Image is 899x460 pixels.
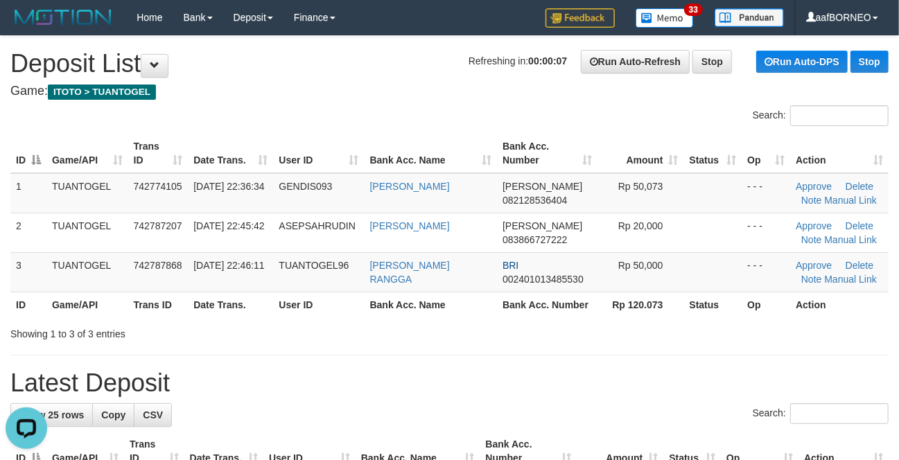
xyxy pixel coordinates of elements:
[825,195,878,206] a: Manual Link
[846,181,873,192] a: Delete
[10,7,116,28] img: MOTION_logo.png
[193,181,264,192] span: [DATE] 22:36:34
[48,85,156,100] span: ITOTO > TUANTOGEL
[756,51,848,73] a: Run Auto-DPS
[503,220,582,231] span: [PERSON_NAME]
[618,220,663,231] span: Rp 20,000
[10,292,46,317] th: ID
[134,181,182,192] span: 742774105
[193,260,264,271] span: [DATE] 22:46:11
[46,292,128,317] th: Game/API
[846,260,873,271] a: Delete
[128,292,189,317] th: Trans ID
[46,134,128,173] th: Game/API: activate to sort column ascending
[6,6,47,47] button: Open LiveChat chat widget
[101,409,125,421] span: Copy
[46,213,128,252] td: TUANTOGEL
[618,181,663,192] span: Rp 50,073
[742,292,790,317] th: Op
[503,195,567,206] span: Copy 082128536404 to clipboard
[753,403,889,424] label: Search:
[497,134,597,173] th: Bank Acc. Number: activate to sort column ascending
[545,8,615,28] img: Feedback.jpg
[128,134,189,173] th: Trans ID: activate to sort column ascending
[742,213,790,252] td: - - -
[618,260,663,271] span: Rp 50,000
[10,369,889,397] h1: Latest Deposit
[46,252,128,292] td: TUANTOGEL
[796,260,832,271] a: Approve
[193,220,264,231] span: [DATE] 22:45:42
[684,3,703,16] span: 33
[279,220,355,231] span: ASEPSAHRUDIN
[825,234,878,245] a: Manual Link
[801,234,822,245] a: Note
[636,8,694,28] img: Button%20Memo.svg
[134,403,172,427] a: CSV
[692,50,732,73] a: Stop
[46,173,128,213] td: TUANTOGEL
[469,55,567,67] span: Refreshing in:
[273,134,364,173] th: User ID: activate to sort column ascending
[134,260,182,271] span: 742787868
[790,105,889,126] input: Search:
[370,181,450,192] a: [PERSON_NAME]
[143,409,163,421] span: CSV
[10,85,889,98] h4: Game:
[684,134,742,173] th: Status: activate to sort column ascending
[790,134,889,173] th: Action: activate to sort column ascending
[597,292,683,317] th: Rp 120.073
[134,220,182,231] span: 742787207
[715,8,784,27] img: panduan.png
[796,220,832,231] a: Approve
[850,51,889,73] a: Stop
[597,134,683,173] th: Amount: activate to sort column ascending
[684,292,742,317] th: Status
[581,50,690,73] a: Run Auto-Refresh
[753,105,889,126] label: Search:
[365,292,498,317] th: Bank Acc. Name
[801,195,822,206] a: Note
[370,260,450,285] a: [PERSON_NAME] RANGGA
[10,321,364,341] div: Showing 1 to 3 of 3 entries
[742,252,790,292] td: - - -
[503,260,518,271] span: BRI
[279,181,332,192] span: GENDIS093
[10,173,46,213] td: 1
[825,274,878,285] a: Manual Link
[790,403,889,424] input: Search:
[528,55,567,67] strong: 00:00:07
[188,134,273,173] th: Date Trans.: activate to sort column ascending
[92,403,134,427] a: Copy
[742,173,790,213] td: - - -
[273,292,364,317] th: User ID
[503,181,582,192] span: [PERSON_NAME]
[497,292,597,317] th: Bank Acc. Number
[796,181,832,192] a: Approve
[846,220,873,231] a: Delete
[10,213,46,252] td: 2
[370,220,450,231] a: [PERSON_NAME]
[10,134,46,173] th: ID: activate to sort column descending
[503,234,567,245] span: Copy 083866727222 to clipboard
[801,274,822,285] a: Note
[365,134,498,173] th: Bank Acc. Name: activate to sort column ascending
[10,50,889,78] h1: Deposit List
[279,260,349,271] span: TUANTOGEL96
[790,292,889,317] th: Action
[503,274,584,285] span: Copy 002401013485530 to clipboard
[188,292,273,317] th: Date Trans.
[10,252,46,292] td: 3
[742,134,790,173] th: Op: activate to sort column ascending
